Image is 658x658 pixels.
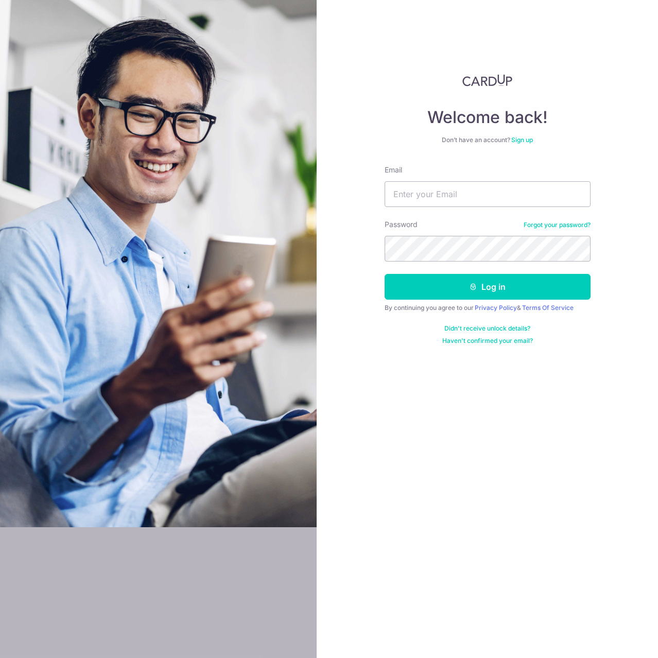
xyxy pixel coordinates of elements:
img: CardUp Logo [462,74,513,86]
a: Sign up [511,136,533,144]
div: Don’t have an account? [385,136,591,144]
h4: Welcome back! [385,107,591,128]
a: Forgot your password? [524,221,591,229]
a: Terms Of Service [522,304,574,311]
button: Log in [385,274,591,300]
a: Haven't confirmed your email? [442,337,533,345]
input: Enter your Email [385,181,591,207]
div: By continuing you agree to our & [385,304,591,312]
label: Email [385,165,402,175]
a: Privacy Policy [475,304,517,311]
label: Password [385,219,418,230]
a: Didn't receive unlock details? [444,324,530,333]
